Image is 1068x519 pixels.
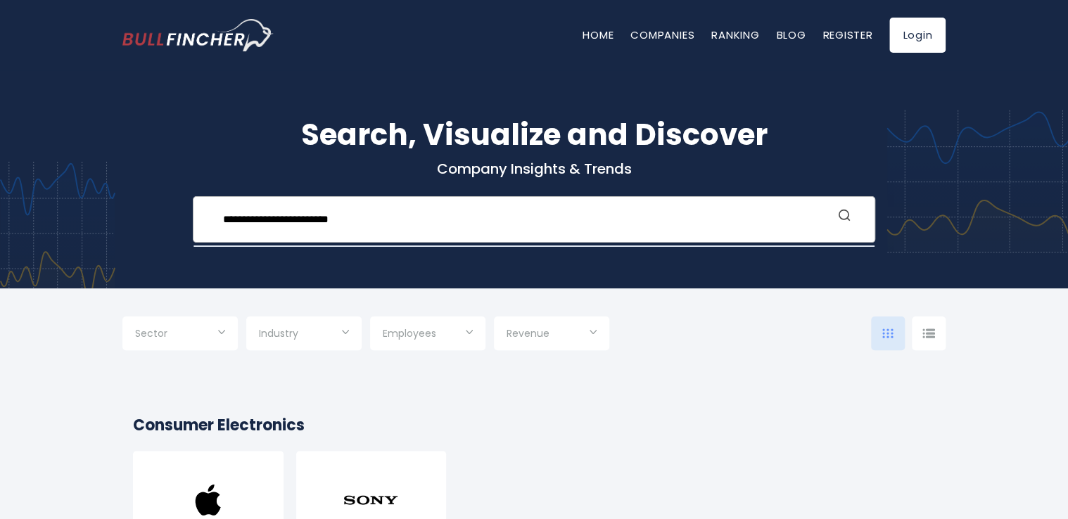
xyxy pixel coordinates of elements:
[122,160,946,178] p: Company Insights & Trends
[922,328,935,338] img: icon-comp-list-view.svg
[630,27,694,42] a: Companies
[822,27,872,42] a: Register
[122,19,274,51] a: Go to homepage
[889,18,946,53] a: Login
[776,27,806,42] a: Blog
[122,19,274,51] img: bullfincher logo
[507,322,597,347] input: Selection
[882,328,894,338] img: icon-comp-grid.svg
[383,322,473,347] input: Selection
[835,208,853,226] button: Search
[135,322,225,347] input: Selection
[507,327,549,340] span: Revenue
[583,27,614,42] a: Home
[133,414,935,437] h2: Consumer Electronics
[259,322,349,347] input: Selection
[711,27,759,42] a: Ranking
[122,113,946,157] h1: Search, Visualize and Discover
[383,327,436,340] span: Employees
[259,327,298,340] span: Industry
[194,246,874,268] div: Not Found
[135,327,167,340] span: Sector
